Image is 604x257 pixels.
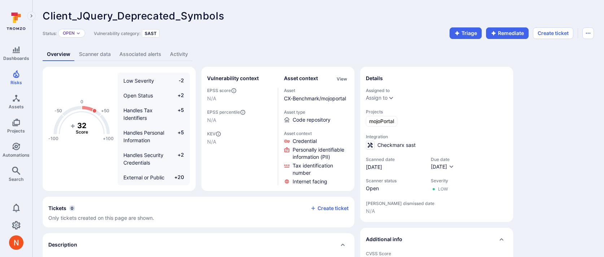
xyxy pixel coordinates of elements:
[70,121,75,130] tspan: +
[431,157,454,171] div: Due date field
[366,134,507,139] span: Integration
[486,27,529,39] button: Remediate
[77,121,87,130] tspan: 32
[43,48,75,61] a: Overview
[115,48,166,61] a: Associated alerts
[76,31,80,35] button: Expand dropdown
[3,152,30,158] span: Automations
[366,116,397,127] a: mojoPortal
[170,106,184,122] span: +5
[101,108,109,113] text: +50
[582,27,594,39] button: Options menu
[366,109,507,114] span: Projects
[366,157,424,162] span: Scanned date
[207,75,259,82] h2: Vulnerability context
[310,205,349,212] button: Create ticket
[48,205,66,212] h2: Tickets
[366,75,383,82] h2: Details
[533,27,573,39] button: Create ticket
[207,117,272,124] span: N/A
[166,48,192,61] a: Activity
[335,76,349,82] button: View
[43,10,224,22] span: Client_JQuery_Deprecated_Symbols
[123,152,163,166] span: Handles Security Credentials
[366,164,424,171] span: [DATE]
[142,29,159,38] div: SAST
[293,116,331,123] span: Code repository
[438,186,448,192] div: Low
[293,162,349,177] span: Click to view evidence
[76,129,88,135] text: Score
[377,141,416,149] span: Checkmarx sast
[431,164,447,170] span: [DATE]
[284,109,349,115] span: Asset type
[43,233,354,256] div: Collapse description
[43,197,354,227] div: Collapse
[9,177,23,182] span: Search
[207,88,272,93] span: EPSS score
[360,228,513,251] div: Collapse
[27,12,36,20] button: Expand navigation menu
[63,30,75,36] button: Open
[9,104,24,109] span: Assets
[366,236,402,243] h2: Additional info
[43,31,57,36] span: Status:
[369,118,394,125] span: mojoPortal
[48,215,154,221] span: Only tickets created on this page are shown.
[284,95,346,101] a: CX-Benchmark/mojoportal
[431,157,454,162] span: Due date
[69,205,75,211] span: 0
[9,235,23,250] div: Neeren Patki
[80,99,83,104] text: 0
[207,95,272,102] span: N/A
[10,80,22,85] span: Risks
[170,77,184,84] span: -2
[366,201,507,206] span: [PERSON_NAME] dismissed date
[366,88,507,93] span: Assigned to
[123,107,153,121] span: Handles Tax Identifiers
[388,95,394,101] button: Expand dropdown
[170,92,184,99] span: +2
[43,48,594,61] div: Vulnerability tabs
[366,95,388,101] button: Assign to
[366,185,424,192] span: Open
[3,56,29,61] span: Dashboards
[293,146,349,161] span: Click to view evidence
[67,121,96,135] g: The vulnerability score is based on the parameters defined in the settings
[366,251,507,256] span: CVSS Score
[123,130,164,143] span: Handles Personal Information
[29,13,34,19] i: Expand navigation menu
[54,108,62,113] text: -50
[170,174,184,189] span: +20
[450,27,482,39] button: Triage
[431,164,454,171] button: [DATE]
[75,48,115,61] a: Scanner data
[7,128,25,134] span: Projects
[9,235,23,250] img: ACg8ocIprwjrgDQnDsNSk9Ghn5p5-B8DpAKWoJ5Gi9syOE4K59tr4Q=s96-c
[335,75,349,82] div: Click to view all asset context details
[207,131,272,137] span: KEV
[431,178,448,183] span: Severity
[366,208,507,215] span: N/A
[170,151,184,166] span: +2
[293,178,327,185] span: Click to view evidence
[366,178,424,183] span: Scanner status
[123,78,154,84] span: Low Severity
[293,138,317,145] span: Click to view evidence
[43,197,354,227] section: tickets card
[94,31,140,36] span: Vulnerability category:
[207,138,272,145] span: N/A
[103,136,114,141] text: +100
[207,109,272,115] span: EPSS percentile
[284,131,349,136] span: Asset context
[123,174,165,188] span: External or Public Asset
[170,129,184,144] span: +5
[284,75,318,82] h2: Asset context
[123,92,153,99] span: Open Status
[48,136,58,141] text: -100
[284,88,349,93] span: Asset
[48,241,77,248] h2: Description
[360,67,513,222] section: details card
